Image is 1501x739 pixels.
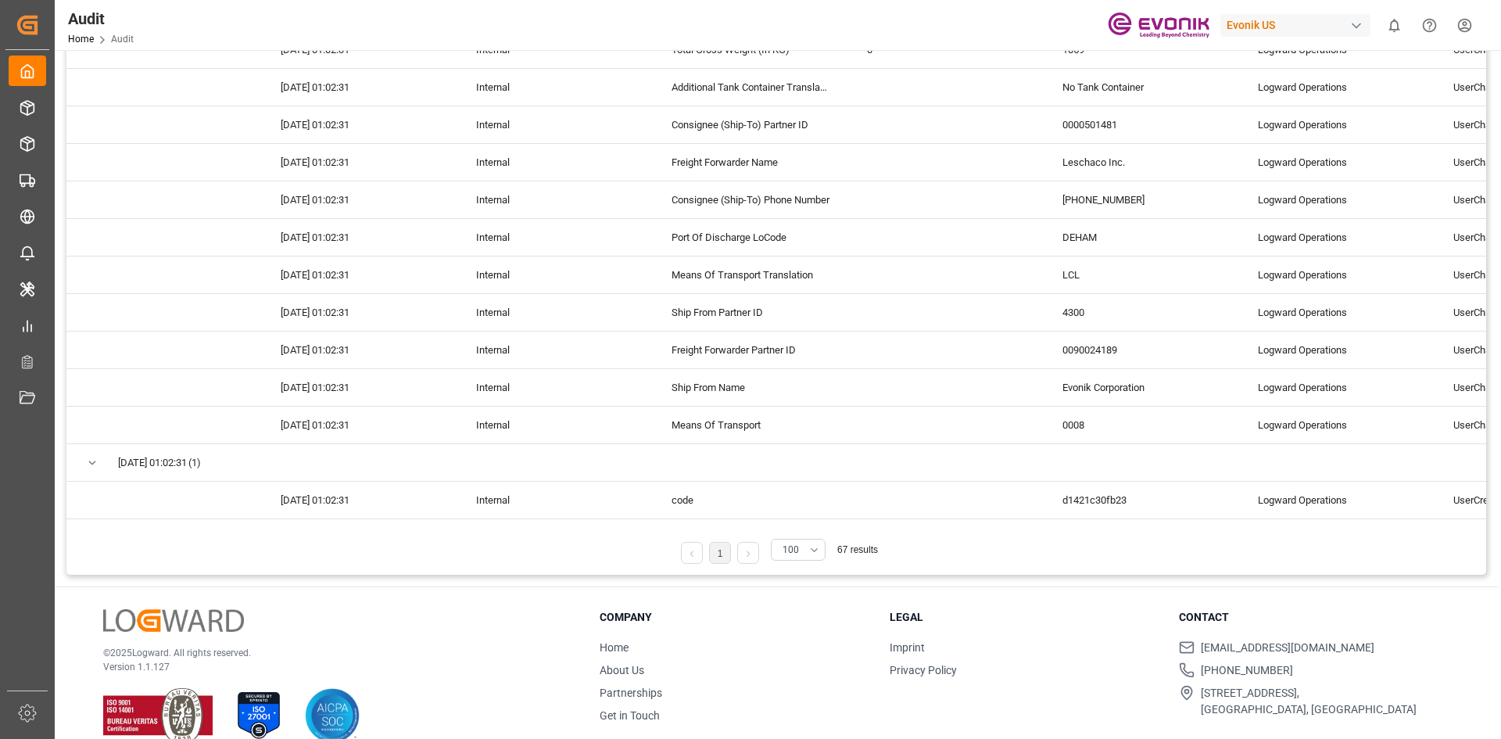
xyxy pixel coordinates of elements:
a: Home [68,34,94,45]
span: [EMAIL_ADDRESS][DOMAIN_NAME] [1201,640,1374,656]
div: LCL [1044,256,1239,293]
span: 100 [783,543,799,557]
a: Home [600,641,629,654]
a: About Us [600,664,644,676]
a: Imprint [890,641,925,654]
div: [DATE] 01:02:31 [262,69,457,106]
div: Leschaco Inc. [1044,144,1239,181]
p: © 2025 Logward. All rights reserved. [103,646,561,660]
div: Internal [457,294,653,331]
span: (1) [188,445,201,481]
div: Internal [457,144,653,181]
div: Consignee (Ship-To) Partner ID [653,106,848,143]
div: Internal [457,106,653,143]
div: code [653,482,848,518]
div: [DATE] 01:02:31 [262,144,457,181]
button: open menu [771,539,826,561]
img: Logward Logo [103,609,244,632]
div: [DATE] 01:02:31 [262,332,457,368]
button: Evonik US [1220,10,1377,40]
span: [PHONE_NUMBER] [1201,662,1293,679]
div: Ship From Partner ID [653,294,848,331]
div: [DATE] 01:02:31 [262,106,457,143]
div: Logward Operations [1239,256,1435,293]
div: [DATE] 01:02:31 [262,181,457,218]
div: [DATE] 01:02:31 [262,407,457,443]
div: Consignee (Ship-To) Phone Number [653,181,848,218]
div: 0008 [1044,407,1239,443]
div: Internal [457,181,653,218]
p: Version 1.1.127 [103,660,561,674]
div: [DATE] 01:02:31 [262,482,457,518]
div: Port Of Discharge LoCode [653,219,848,256]
div: 0090024189 [1044,332,1239,368]
a: Privacy Policy [890,664,957,676]
h3: Contact [1179,609,1449,626]
div: Internal [457,256,653,293]
div: Internal [457,69,653,106]
div: [PHONE_NUMBER] [1044,181,1239,218]
li: 1 [709,542,731,564]
div: No Tank Container [1044,69,1239,106]
div: Internal [457,369,653,406]
li: Next Page [737,542,759,564]
div: [DATE] 01:02:31 [262,256,457,293]
div: Logward Operations [1239,407,1435,443]
a: Get in Touch [600,709,660,722]
button: Help Center [1412,8,1447,43]
img: Evonik-brand-mark-Deep-Purple-RGB.jpeg_1700498283.jpeg [1108,12,1209,39]
div: Logward Operations [1239,69,1435,106]
a: Partnerships [600,687,662,699]
div: Logward Operations [1239,106,1435,143]
div: Audit [68,7,134,30]
span: [DATE] 01:02:31 [118,445,187,481]
div: Means Of Transport Translation [653,256,848,293]
div: Internal [457,332,653,368]
div: Freight Forwarder Name [653,144,848,181]
div: d1421c30fb23 [1044,482,1239,518]
div: Internal [457,482,653,518]
div: Means Of Transport [653,407,848,443]
div: 0000501481 [1044,106,1239,143]
li: Previous Page [681,542,703,564]
span: [STREET_ADDRESS], [GEOGRAPHIC_DATA], [GEOGRAPHIC_DATA] [1201,685,1417,718]
div: Internal [457,219,653,256]
a: 1 [718,548,723,559]
button: show 0 new notifications [1377,8,1412,43]
div: Logward Operations [1239,144,1435,181]
div: Additional Tank Container Translation [653,69,848,106]
div: DEHAM [1044,219,1239,256]
div: [DATE] 01:02:31 [262,219,457,256]
div: Logward Operations [1239,181,1435,218]
div: 4300 [1044,294,1239,331]
div: [DATE] 01:02:31 [262,294,457,331]
div: Ship From Name [653,369,848,406]
div: [DATE] 01:02:31 [262,369,457,406]
h3: Legal [890,609,1160,626]
h3: Company [600,609,870,626]
div: Evonik Corporation [1044,369,1239,406]
div: Logward Operations [1239,369,1435,406]
div: Logward Operations [1239,332,1435,368]
div: Logward Operations [1239,294,1435,331]
div: Logward Operations [1239,482,1435,518]
span: 67 results [837,544,878,555]
div: Evonik US [1220,14,1370,37]
div: Logward Operations [1239,219,1435,256]
div: Freight Forwarder Partner ID [653,332,848,368]
div: Internal [457,407,653,443]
